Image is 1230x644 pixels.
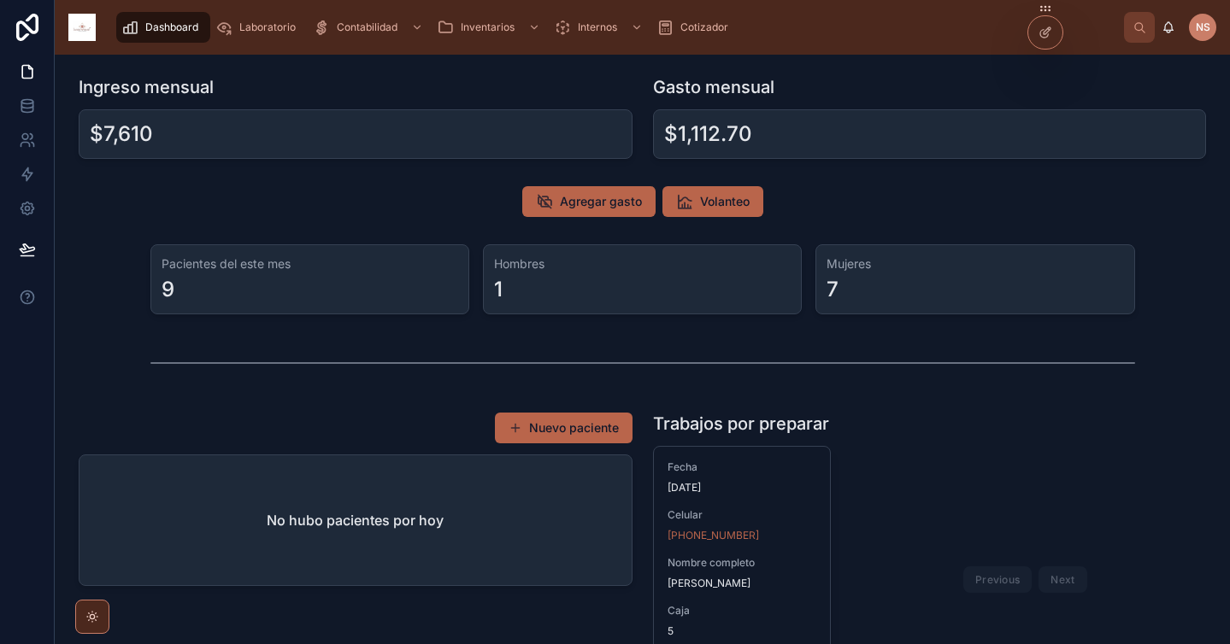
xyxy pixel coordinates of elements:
div: $7,610 [90,120,153,148]
a: Dashboard [116,12,210,43]
span: [PERSON_NAME] [668,577,816,590]
span: Agregar gasto [560,193,642,210]
a: Laboratorio [210,12,308,43]
button: Volanteo [662,186,763,217]
div: 7 [827,276,839,303]
span: Fecha [668,460,816,474]
img: App logo [68,14,96,41]
h1: Ingreso mensual [79,75,214,99]
a: Contabilidad [308,12,432,43]
span: [DATE] [668,481,816,495]
span: Laboratorio [239,20,296,34]
a: [PHONE_NUMBER] [668,529,759,542]
button: Agregar gasto [522,186,656,217]
a: Inventarios [432,12,549,43]
span: Caja [668,604,816,618]
a: Internos [549,12,651,43]
h3: Hombres [494,255,791,272]
span: Nombre completo [668,556,816,570]
div: $1,112.70 [664,120,752,148]
button: Nuevo paciente [495,413,633,443]
span: NS [1196,20,1210,34]
h3: Mujeres [827,255,1123,272]
h1: Trabajos por preparar [653,412,829,436]
span: Inventarios [461,20,515,34]
div: scrollable content [109,9,1124,46]
span: Volanteo [700,193,750,210]
h1: Gasto mensual [653,75,774,99]
a: Cotizador [651,12,740,43]
span: Cotizador [680,20,728,34]
span: Contabilidad [337,20,397,34]
span: 5 [668,624,816,638]
span: Dashboard [145,20,198,34]
h3: Pacientes del este mes [162,255,458,272]
h2: No hubo pacientes por hoy [267,510,444,530]
div: 1 [494,276,503,303]
div: 9 [162,276,174,303]
span: Celular [668,508,816,522]
span: Internos [578,20,617,34]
